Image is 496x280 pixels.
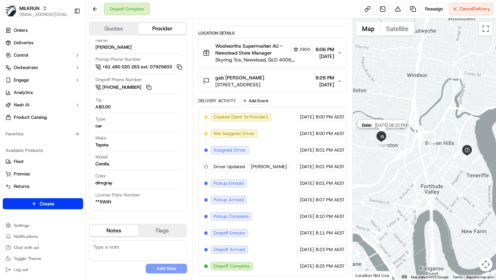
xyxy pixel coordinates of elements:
[14,107,19,113] img: 1736555255976-a54dd68f-1ca7-489b-9aae-adbdc363a1c4
[3,221,83,230] button: Settings
[3,198,83,209] button: Create
[3,156,83,167] button: Fleet
[316,247,345,253] span: 8:23 PM AEST
[300,213,314,220] span: [DATE]
[198,30,347,36] div: Location Details
[95,104,111,110] div: A$0.00
[95,116,105,122] span: Type
[214,230,245,236] span: Dropoff Enroute
[427,138,436,147] div: 7
[95,44,132,50] div: [PERSON_NAME]
[214,147,246,153] span: Assigned Driver
[58,155,64,161] div: 💻
[95,135,106,141] span: Make
[14,154,53,161] span: Knowledge Base
[138,225,187,236] button: Flags
[422,3,446,15] button: Reassign
[7,100,18,112] img: Asif Zaman Khan
[3,75,83,86] button: Engage
[3,112,83,123] a: Product Catalog
[117,68,125,76] button: Start new chat
[14,171,30,177] span: Promise
[14,267,28,272] span: Log out
[31,66,113,73] div: Start new chat
[300,197,314,203] span: [DATE]
[69,171,83,176] span: Pylon
[19,5,40,12] button: MILKRUN
[7,28,125,39] p: Welcome 👋
[6,171,80,177] a: Promise
[3,50,83,61] button: Control
[3,254,83,263] button: Toggle Theme
[300,131,314,137] span: [DATE]
[465,148,474,157] div: 5
[378,138,386,147] div: 10
[300,263,314,269] span: [DATE]
[251,164,287,170] span: [PERSON_NAME]
[214,164,245,170] span: Driver Updated
[14,27,28,33] span: Orders
[61,126,75,131] span: [DATE]
[3,99,83,110] button: Nash AI
[353,271,392,280] div: Location Not Live
[6,183,80,190] a: Returns
[6,158,80,165] a: Fleet
[14,77,29,83] span: Engage
[14,66,27,78] img: 4281594248423_2fcf9dad9f2a874258b8_72.png
[214,114,268,120] span: Created (Sent To Provider)
[316,46,334,53] span: 8:06 PM
[14,102,29,108] span: Nash AI
[316,131,345,137] span: 8:00 PM AEST
[316,197,345,203] span: 8:07 PM AEST
[14,40,33,46] span: Deliveries
[95,180,113,186] div: dimgray
[300,164,314,170] span: [DATE]
[395,151,404,160] div: 9
[57,107,60,113] span: •
[463,151,472,160] div: 4
[31,73,95,78] div: We're available if you need us!
[316,180,345,186] span: 8:01 PM AEST
[55,152,113,164] a: 💻API Documentation
[57,126,60,131] span: •
[7,155,12,161] div: 📗
[316,53,334,60] span: [DATE]
[300,114,314,120] span: [DATE]
[198,98,236,104] div: Delivery Activity
[199,70,346,92] button: gab [PERSON_NAME][STREET_ADDRESS]8:26 PM[DATE]
[14,114,47,120] span: Product Catalog
[316,230,345,236] span: 8:11 PM AEST
[95,63,183,71] a: +61 480 020 263 ext. 07925603
[14,256,41,261] span: Toggle Theme
[240,97,271,105] button: Add Event
[214,131,255,137] span: Not Assigned Driver
[14,183,29,190] span: Returns
[300,247,314,253] span: [DATE]
[375,123,407,128] span: [DATE] 08:25 PM
[3,243,83,252] button: Chat with us!
[466,275,494,279] a: Report a map error
[402,275,407,278] button: Keyboard shortcuts
[107,88,125,97] button: See all
[95,84,153,91] a: [PHONE_NUMBER]
[473,154,482,163] div: 1
[95,161,109,167] div: Corolla
[462,152,471,161] div: 3
[199,38,346,67] button: Woolworths Supermarket AU - Newstead Store Manager2900Skyring Tce, Newstead, QLD 4006, [GEOGRAPHI...
[14,234,38,239] span: Notifications
[3,87,83,98] a: Analytics
[3,168,83,180] button: Promise
[214,247,245,253] span: Dropoff Arrived
[14,223,29,228] span: Settings
[95,56,141,62] span: Pickup Phone Number
[300,180,314,186] span: [DATE]
[14,52,28,58] span: Control
[449,3,493,15] button: CancelDelivery
[215,56,312,63] span: Skyring Tce, Newstead, QLD 4006, [GEOGRAPHIC_DATA]
[14,158,24,165] span: Fleet
[21,126,56,131] span: [PERSON_NAME]
[4,152,55,164] a: 📗Knowledge Base
[380,22,414,36] button: Show satellite imagery
[14,126,19,132] img: 1736555255976-a54dd68f-1ca7-489b-9aae-adbdc363a1c4
[316,74,334,81] span: 8:26 PM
